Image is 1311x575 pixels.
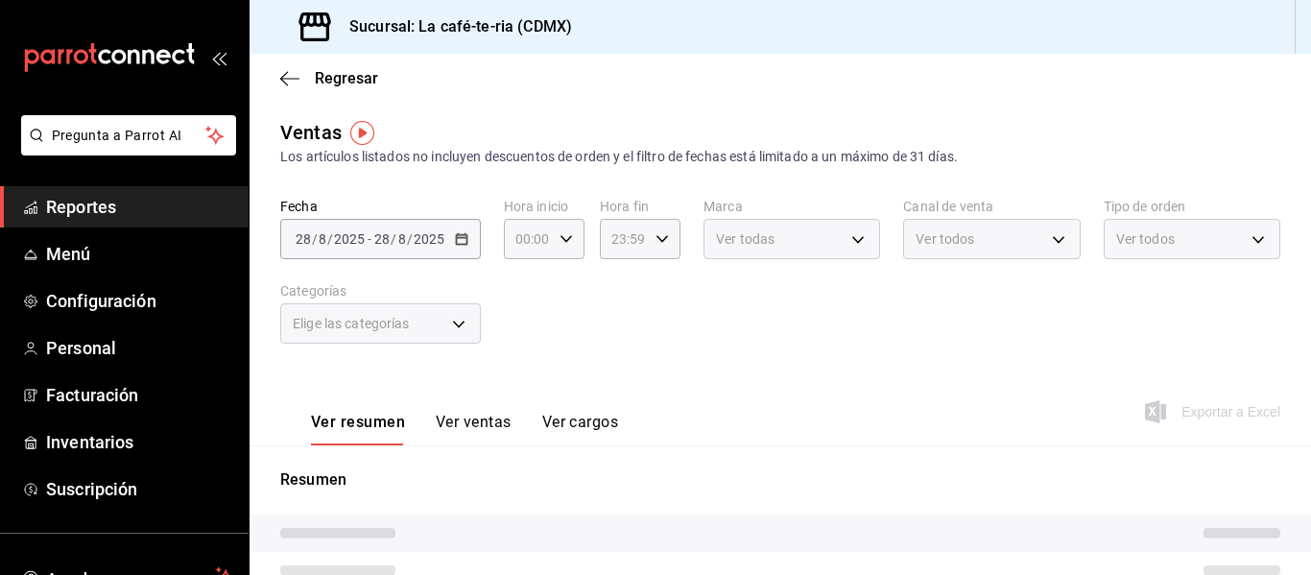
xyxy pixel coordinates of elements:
[280,118,342,147] div: Ventas
[334,15,572,38] h3: Sucursal: La café-te-ria (CDMX)
[916,229,974,249] span: Ver todos
[391,231,396,247] span: /
[504,200,584,213] label: Hora inicio
[716,229,775,249] span: Ver todas
[368,231,371,247] span: -
[397,231,407,247] input: --
[293,314,410,333] span: Elige las categorías
[327,231,333,247] span: /
[373,231,391,247] input: --
[46,288,233,314] span: Configuración
[600,200,680,213] label: Hora fin
[280,468,1280,491] p: Resumen
[1104,200,1280,213] label: Tipo de orden
[903,200,1080,213] label: Canal de venta
[407,231,413,247] span: /
[46,429,233,455] span: Inventarios
[436,413,512,445] button: Ver ventas
[333,231,366,247] input: ----
[52,126,206,146] span: Pregunta a Parrot AI
[13,139,236,159] a: Pregunta a Parrot AI
[280,284,481,298] label: Categorías
[315,69,378,87] span: Regresar
[280,147,1280,167] div: Los artículos listados no incluyen descuentos de orden y el filtro de fechas está limitado a un m...
[46,476,233,502] span: Suscripción
[280,69,378,87] button: Regresar
[21,115,236,156] button: Pregunta a Parrot AI
[413,231,445,247] input: ----
[542,413,619,445] button: Ver cargos
[350,121,374,145] img: Tooltip marker
[46,335,233,361] span: Personal
[703,200,880,213] label: Marca
[211,50,226,65] button: open_drawer_menu
[312,231,318,247] span: /
[280,200,481,213] label: Fecha
[46,382,233,408] span: Facturación
[311,413,618,445] div: navigation tabs
[46,241,233,267] span: Menú
[46,194,233,220] span: Reportes
[311,413,405,445] button: Ver resumen
[318,231,327,247] input: --
[1116,229,1175,249] span: Ver todos
[295,231,312,247] input: --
